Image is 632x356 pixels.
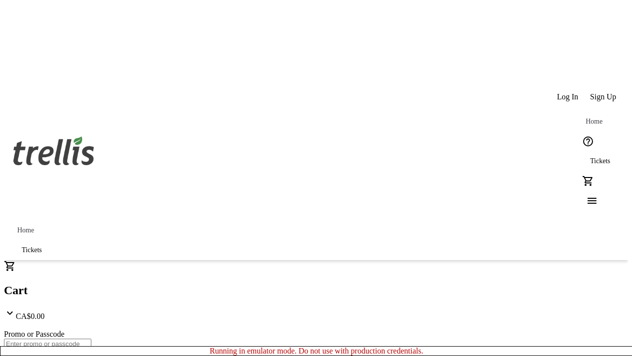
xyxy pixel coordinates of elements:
[584,87,622,107] button: Sign Up
[590,92,616,101] span: Sign Up
[16,312,44,320] span: CA$0.00
[10,221,41,240] a: Home
[578,112,610,132] a: Home
[4,330,65,338] label: Promo or Passcode
[4,339,91,349] input: Enter promo or passcode
[10,240,54,260] a: Tickets
[578,191,598,211] button: Menu
[22,246,42,254] span: Tickets
[17,226,34,234] span: Home
[590,157,610,165] span: Tickets
[551,87,584,107] button: Log In
[578,132,598,151] button: Help
[578,151,622,171] a: Tickets
[557,92,578,101] span: Log In
[4,260,628,321] div: CartCA$0.00
[4,284,628,297] h2: Cart
[586,118,602,126] span: Home
[10,126,98,175] img: Orient E2E Organization Lv8udML1vw's Logo
[578,171,598,191] button: Cart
